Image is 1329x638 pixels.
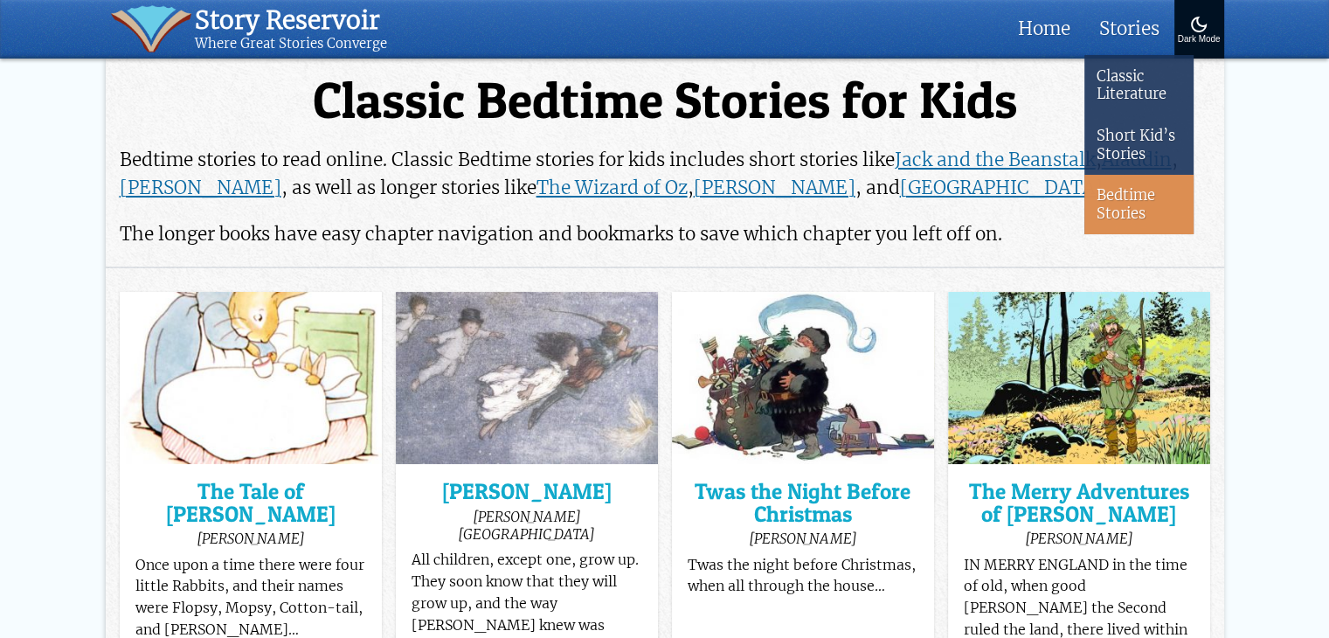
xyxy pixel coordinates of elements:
p: Twas the night before Christmas, when all through the house… [688,555,917,599]
img: Turn On Dark Mode [1188,14,1209,35]
div: Story Reservoir [195,5,387,36]
a: Short Kid’s Stories [1084,114,1194,174]
a: [PERSON_NAME] [120,176,281,199]
div: Where Great Stories Converge [195,36,387,52]
img: icon of book with waver spilling out. [111,5,192,52]
a: The Wizard of Oz [536,176,688,199]
img: The Tale of Peter Rabbit [120,292,382,464]
a: The Merry Adventures of [PERSON_NAME] [964,481,1194,525]
img: Peter Pan [396,292,658,464]
img: Twas the Night Before Christmas [672,292,934,464]
a: [PERSON_NAME] [694,176,855,199]
a: Twas the Night Before Christmas [688,481,917,525]
img: The Merry Adventures of Robin Hood [948,292,1210,464]
a: Bedtime Stories [1084,175,1194,234]
a: Classic Literature [1084,55,1194,114]
a: The Tale of [PERSON_NAME] [135,481,365,525]
a: [GEOGRAPHIC_DATA] [900,176,1103,199]
div: [PERSON_NAME] [135,530,365,547]
div: [PERSON_NAME][GEOGRAPHIC_DATA] [412,508,641,543]
h1: Classic Bedtime Stories for Kids [120,74,1210,128]
a: [PERSON_NAME] [412,481,641,503]
p: The longer books have easy chapter navigation and bookmarks to save which chapter you left off on. [120,220,1210,248]
p: Bedtime stories to read online. Classic Bedtime stories for kids includes short stories like , , ... [120,146,1210,202]
a: Jack and the Beanstalk [895,148,1096,171]
div: Dark Mode [1178,35,1221,45]
div: [PERSON_NAME] [688,530,917,547]
div: [PERSON_NAME] [964,530,1194,547]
